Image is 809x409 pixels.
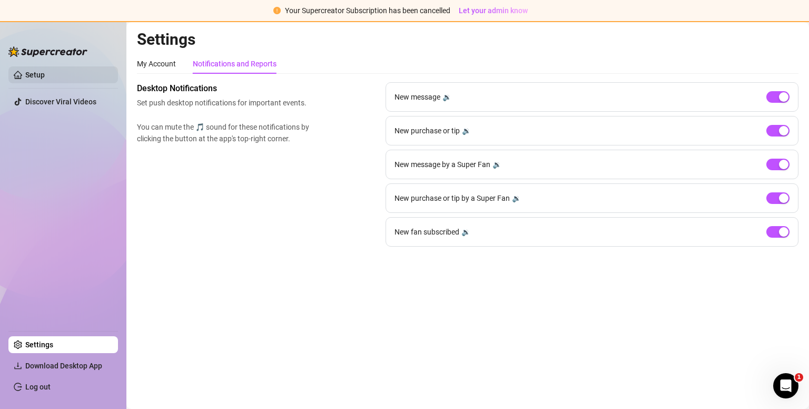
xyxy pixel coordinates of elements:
div: 🔉 [492,159,501,170]
span: New message by a Super Fan [394,159,490,170]
span: Set push desktop notifications for important events. [137,97,314,109]
div: 🔉 [512,192,521,204]
div: 🔉 [442,91,451,103]
span: Let your admin know [459,6,528,15]
span: Desktop Notifications [137,82,314,95]
a: Discover Viral Videos [25,98,96,106]
span: Your Supercreator Subscription has been cancelled [285,6,450,15]
span: Download Desktop App [25,362,102,370]
a: Setup [25,71,45,79]
span: New purchase or tip [394,125,460,137]
h2: Settings [137,30,798,50]
div: 🔉 [461,226,470,238]
iframe: Intercom live chat [773,373,798,398]
span: You can mute the 🎵 sound for these notifications by clicking the button at the app's top-right co... [137,121,314,144]
div: 🔉 [462,125,471,137]
span: exclamation-circle [273,7,281,14]
span: New fan subscribed [394,226,459,238]
span: 1 [795,373,803,382]
span: New purchase or tip by a Super Fan [394,192,510,204]
div: Notifications and Reports [193,58,277,70]
button: Let your admin know [455,4,532,17]
a: Settings [25,340,53,349]
a: Log out [25,383,51,391]
span: download [14,362,22,370]
img: logo-BBDzfeDw.svg [8,46,87,57]
span: New message [394,91,440,103]
div: My Account [137,58,176,70]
